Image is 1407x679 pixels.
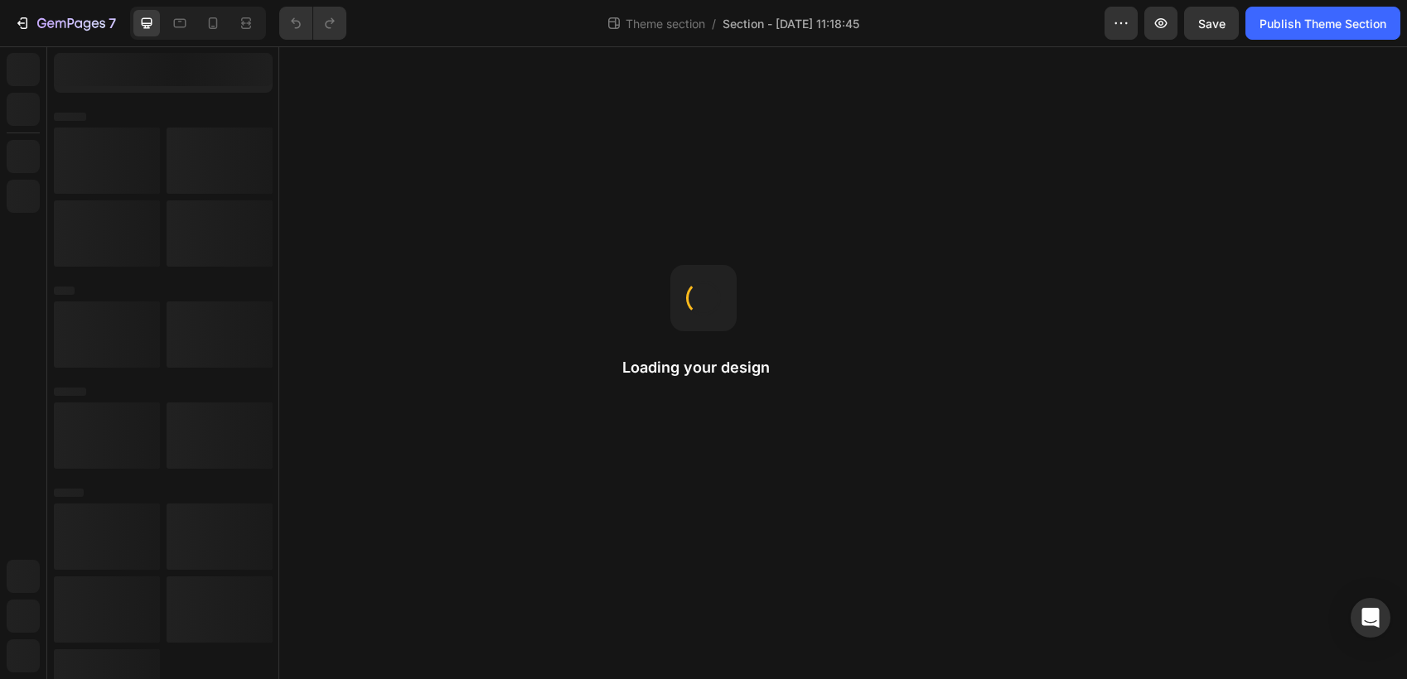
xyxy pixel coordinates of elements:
h2: Loading your design [622,358,785,378]
div: Publish Theme Section [1260,15,1386,32]
div: Open Intercom Messenger [1351,598,1390,638]
button: 7 [7,7,123,40]
div: Undo/Redo [279,7,346,40]
button: Save [1184,7,1239,40]
span: / [712,15,716,32]
span: Theme section [622,15,708,32]
span: Save [1198,17,1226,31]
p: 7 [109,13,116,33]
button: Publish Theme Section [1245,7,1400,40]
span: Section - [DATE] 11:18:45 [723,15,859,32]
